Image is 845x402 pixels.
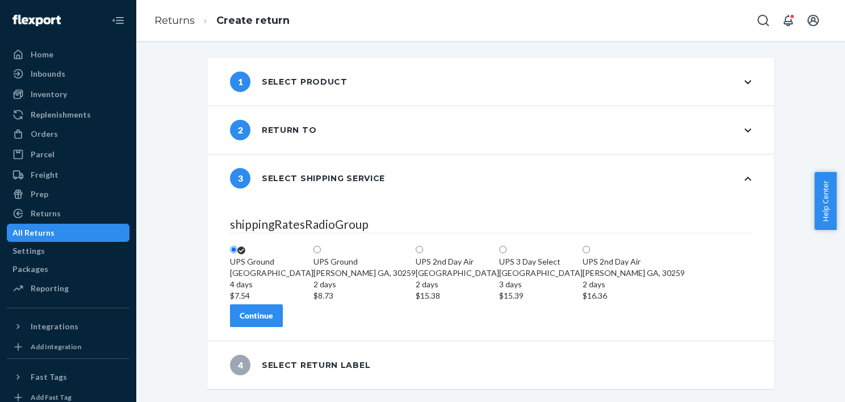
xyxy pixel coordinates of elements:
span: 3 [230,168,250,189]
div: [PERSON_NAME] GA, 30259 [313,267,416,301]
div: Select product [230,72,348,92]
div: 2 days [583,279,685,290]
div: Return to [230,120,316,140]
a: Returns [154,14,195,27]
div: Fast Tags [31,371,67,383]
div: Returns [31,208,61,219]
a: Returns [7,204,129,223]
span: 1 [230,72,250,92]
div: Prep [31,189,48,200]
div: 2 days [313,279,416,290]
a: Replenishments [7,106,129,124]
legend: shippingRatesRadioGroup [230,216,751,233]
div: $15.38 [416,290,499,301]
span: 2 [230,120,250,140]
a: Packages [7,260,129,278]
div: $7.54 [230,290,313,301]
div: Replenishments [31,109,91,120]
div: UPS 2nd Day Air [583,256,685,267]
div: $15.39 [499,290,583,301]
div: Add Fast Tag [31,392,72,402]
div: 3 days [499,279,583,290]
a: Parcel [7,145,129,164]
a: Create return [216,14,290,27]
input: UPS Ground[PERSON_NAME] GA, 302592 days$8.73 [313,246,321,253]
button: Open account menu [802,9,825,32]
div: Inbounds [31,68,65,79]
div: $8.73 [313,290,416,301]
button: Help Center [814,172,836,230]
div: Reporting [31,283,69,294]
div: UPS Ground [230,256,313,267]
a: All Returns [7,224,129,242]
div: Select return label [230,355,370,375]
button: Fast Tags [7,368,129,386]
a: Freight [7,166,129,184]
div: Inventory [31,89,67,100]
div: All Returns [12,227,55,238]
div: Select shipping service [230,168,385,189]
div: Parcel [31,149,55,160]
div: 4 days [230,279,313,290]
div: [GEOGRAPHIC_DATA] [499,267,583,301]
div: Home [31,49,53,60]
div: Orders [31,128,58,140]
input: UPS 3 Day Select[GEOGRAPHIC_DATA]3 days$15.39 [499,246,507,253]
span: 4 [230,355,250,375]
a: Reporting [7,279,129,298]
input: UPS 2nd Day Air[PERSON_NAME] GA, 302592 days$16.36 [583,246,590,253]
div: Continue [240,310,273,321]
div: 2 days [416,279,499,290]
button: Open notifications [777,9,800,32]
div: Freight [31,169,58,181]
div: [GEOGRAPHIC_DATA] [230,267,313,301]
a: Inventory [7,85,129,103]
div: [GEOGRAPHIC_DATA] [416,267,499,301]
div: Integrations [31,321,78,332]
a: Home [7,45,129,64]
ol: breadcrumbs [145,4,299,37]
button: Continue [230,304,283,327]
button: Integrations [7,317,129,336]
a: Settings [7,242,129,260]
button: Open Search Box [752,9,775,32]
div: Add Integration [31,342,81,351]
div: UPS 3 Day Select [499,256,583,267]
button: Close Navigation [107,9,129,32]
div: UPS Ground [313,256,416,267]
input: UPS 2nd Day Air[GEOGRAPHIC_DATA]2 days$15.38 [416,246,423,253]
div: $16.36 [583,290,685,301]
a: Orders [7,125,129,143]
a: Add Integration [7,340,129,354]
a: Prep [7,185,129,203]
div: Packages [12,263,48,275]
img: Flexport logo [12,15,61,26]
input: UPS Ground[GEOGRAPHIC_DATA]4 days$7.54 [230,246,237,253]
div: [PERSON_NAME] GA, 30259 [583,267,685,301]
a: Inbounds [7,65,129,83]
div: Settings [12,245,45,257]
div: UPS 2nd Day Air [416,256,499,267]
